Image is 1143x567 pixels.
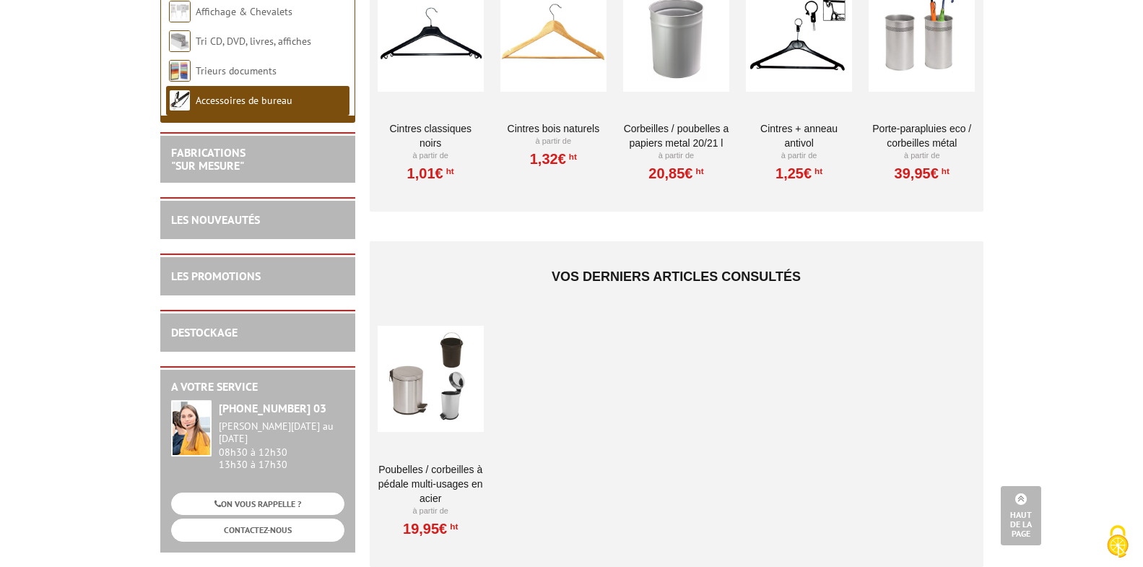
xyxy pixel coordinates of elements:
a: CONTACTEZ-NOUS [171,519,344,541]
a: Haut de la page [1001,486,1041,545]
p: À partir de [500,136,607,147]
a: Cintres bois naturels [500,121,607,136]
a: ON VOUS RAPPELLE ? [171,493,344,515]
span: Vos derniers articles consultés [552,269,801,284]
div: [PERSON_NAME][DATE] au [DATE] [219,420,344,445]
img: Cookies (fenêtre modale) [1100,524,1136,560]
button: Cookies (fenêtre modale) [1092,518,1143,567]
h2: A votre service [171,381,344,394]
sup: HT [443,166,454,176]
img: Tri CD, DVD, livres, affiches [169,30,191,52]
img: Trieurs documents [169,60,191,82]
p: À partir de [623,150,729,162]
sup: HT [566,152,577,162]
div: 08h30 à 12h30 13h30 à 17h30 [219,420,344,470]
a: LES PROMOTIONS [171,269,261,283]
strong: [PHONE_NUMBER] 03 [219,401,326,415]
a: Cintres classiques noirs [378,121,484,150]
sup: HT [812,166,822,176]
a: Cintres + anneau antivol [746,121,852,150]
a: 1,25€HT [775,169,822,178]
img: Accessoires de bureau [169,90,191,111]
a: Poubelles / Corbeilles à pédale multi-usages en acier [378,462,484,506]
p: À partir de [869,150,975,162]
a: 1,32€HT [530,155,577,163]
a: 20,85€HT [648,169,703,178]
sup: HT [939,166,949,176]
p: À partir de [746,150,852,162]
a: CORBEILLES / POUBELLES A PAPIERS METAL 20/21 L [623,121,729,150]
a: Tri CD, DVD, livres, affiches [196,35,311,48]
img: widget-service.jpg [171,400,212,456]
a: DESTOCKAGE [171,325,238,339]
p: À partir de [378,506,484,517]
a: LES NOUVEAUTÉS [171,212,260,227]
img: Affichage & Chevalets [169,1,191,22]
a: Trieurs documents [196,64,277,77]
a: Porte-parapluies Eco / Corbeilles Métal [869,121,975,150]
a: 39,95€HT [895,169,949,178]
sup: HT [693,166,704,176]
a: 19,95€HT [403,524,458,533]
p: À partir de [378,150,484,162]
a: 1,01€HT [407,169,454,178]
a: Accessoires de bureau [196,94,292,107]
a: FABRICATIONS"Sur Mesure" [171,145,245,173]
a: Affichage & Chevalets [196,5,292,18]
sup: HT [447,521,458,532]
